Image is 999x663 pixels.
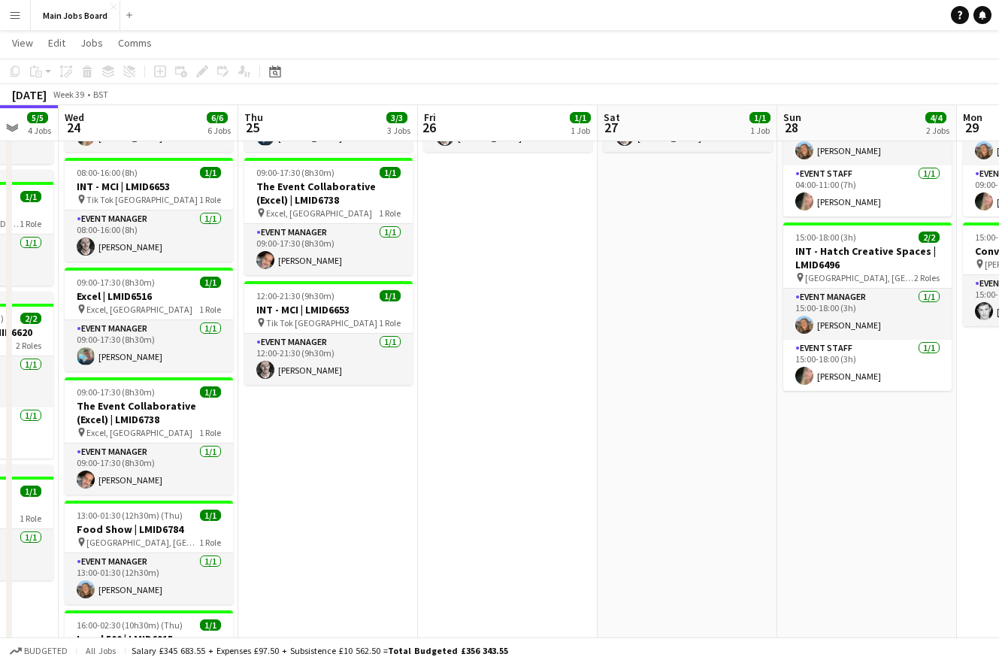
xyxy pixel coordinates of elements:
span: Total Budgeted £356 343.55 [388,645,508,656]
button: Main Jobs Board [31,1,120,30]
a: Comms [112,33,158,53]
span: All jobs [83,645,119,656]
span: View [12,36,33,50]
span: Edit [48,36,65,50]
span: Budgeted [24,646,68,656]
span: Jobs [80,36,103,50]
div: [DATE] [12,87,47,102]
a: Edit [42,33,71,53]
span: Week 39 [50,89,87,100]
div: Salary £345 683.55 + Expenses £97.50 + Subsistence £10 562.50 = [132,645,508,656]
span: Comms [118,36,152,50]
a: Jobs [74,33,109,53]
div: BST [93,89,108,100]
a: View [6,33,39,53]
button: Budgeted [8,643,70,659]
